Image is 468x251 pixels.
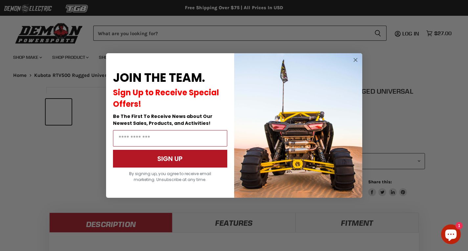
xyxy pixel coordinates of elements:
span: Sign Up to Receive Special Offers! [113,87,219,109]
img: a9095488-b6e7-41ba-879d-588abfab540b.jpeg [234,53,362,198]
span: Be The First To Receive News about Our Newest Sales, Products, and Activities! [113,113,212,126]
button: Close dialog [351,56,360,64]
input: Email Address [113,130,227,147]
span: JOIN THE TEAM. [113,69,205,86]
span: By signing up, you agree to receive email marketing. Unsubscribe at any time. [129,171,211,182]
inbox-online-store-chat: Shopify online store chat [439,224,463,246]
button: SIGN UP [113,150,227,168]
